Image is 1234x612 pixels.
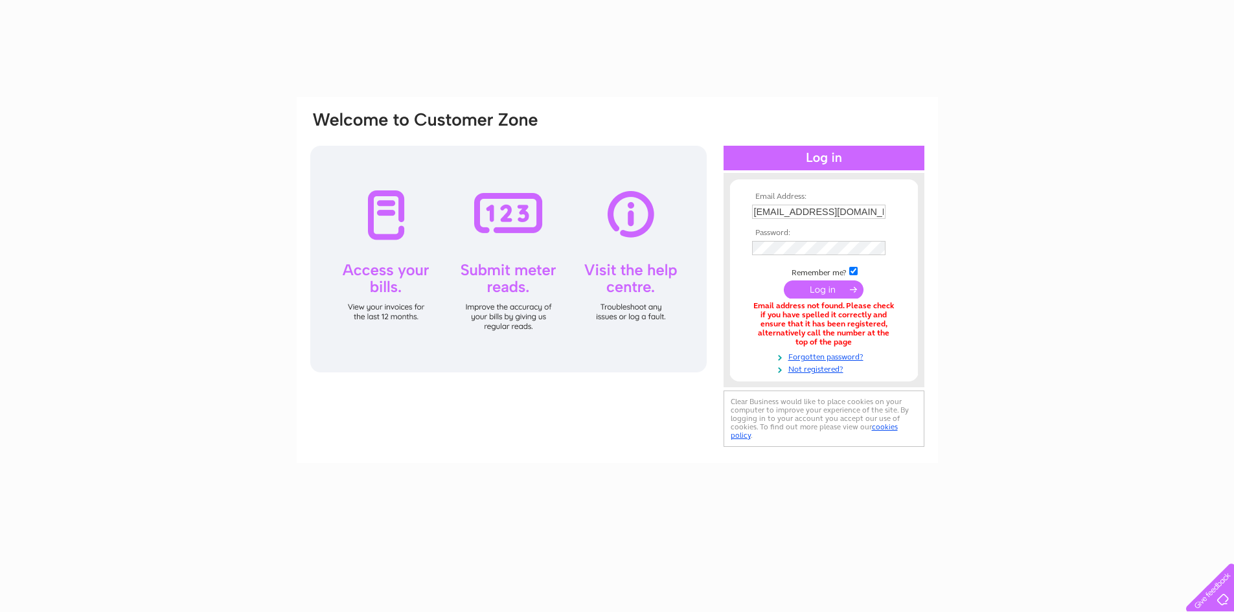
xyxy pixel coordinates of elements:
div: Clear Business would like to place cookies on your computer to improve your experience of the sit... [724,391,924,447]
a: cookies policy [731,422,898,440]
td: Remember me? [749,265,899,278]
a: Forgotten password? [752,350,899,362]
th: Email Address: [749,192,899,201]
div: Email address not found. Please check if you have spelled it correctly and ensure that it has bee... [752,302,896,346]
a: Not registered? [752,362,899,374]
th: Password: [749,229,899,238]
input: Submit [784,280,863,299]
